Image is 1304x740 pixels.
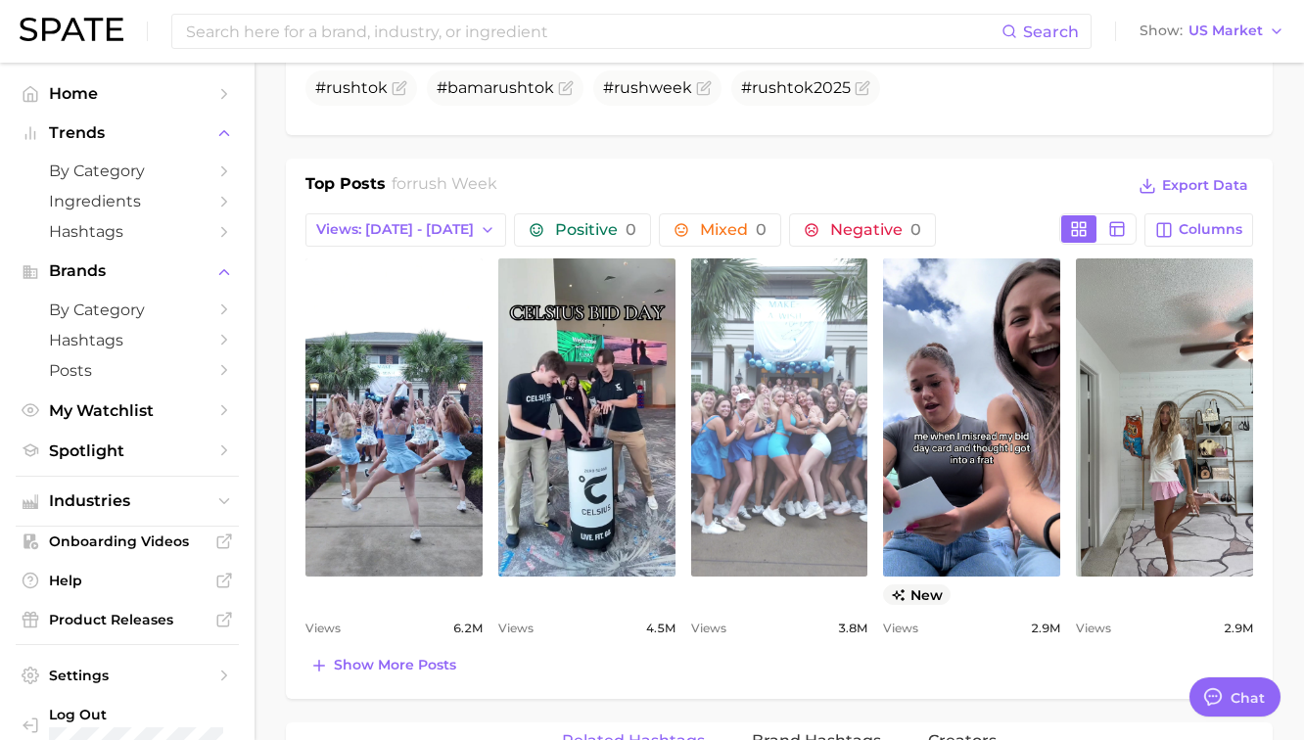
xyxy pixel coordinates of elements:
button: Flag as miscategorized or irrelevant [392,80,407,96]
span: Product Releases [49,611,206,628]
span: 2.9m [1031,617,1060,640]
span: 0 [626,220,636,239]
span: week [649,78,692,97]
span: rush [752,78,787,97]
span: Hashtags [49,222,206,241]
span: Brands [49,262,206,280]
span: new [883,584,951,605]
span: Views [1076,617,1111,640]
button: Flag as miscategorized or irrelevant [855,80,870,96]
span: Posts [49,361,206,380]
button: Export Data [1134,172,1253,200]
span: Industries [49,492,206,510]
span: Mixed [700,222,767,238]
span: Positive [555,222,636,238]
span: rush week [412,174,497,193]
span: 0 [910,220,921,239]
span: Settings [49,667,206,684]
button: Show more posts [305,652,461,679]
button: Flag as miscategorized or irrelevant [696,80,712,96]
button: ShowUS Market [1135,19,1289,44]
a: Help [16,566,239,595]
span: by Category [49,301,206,319]
span: Views [883,617,918,640]
a: Home [16,78,239,109]
span: Views [691,617,726,640]
span: My Watchlist [49,401,206,420]
a: Spotlight [16,436,239,466]
button: Flag as miscategorized or irrelevant [558,80,574,96]
h2: for [392,172,497,202]
button: Brands [16,256,239,286]
span: Views [498,617,534,640]
span: Negative [830,222,921,238]
span: # [603,78,692,97]
a: Posts [16,355,239,386]
span: Ingredients [49,192,206,210]
span: # tok [315,78,388,97]
span: 2.9m [1224,617,1253,640]
button: Columns [1144,213,1253,247]
span: Export Data [1162,177,1248,194]
span: 6.2m [453,617,483,640]
a: Ingredients [16,186,239,216]
span: Show more posts [334,657,456,673]
span: Log Out [49,706,261,723]
span: Show [1140,25,1183,36]
span: US Market [1188,25,1263,36]
span: Hashtags [49,331,206,349]
h1: Top Posts [305,172,386,202]
a: by Category [16,295,239,325]
input: Search here for a brand, industry, or ingredient [184,15,1001,48]
span: Home [49,84,206,103]
a: My Watchlist [16,395,239,426]
button: Industries [16,486,239,516]
button: Views: [DATE] - [DATE] [305,213,506,247]
span: # tok2025 [741,78,851,97]
span: Trends [49,124,206,142]
span: rush [614,78,649,97]
span: Search [1023,23,1079,41]
button: Trends [16,118,239,148]
span: Views: [DATE] - [DATE] [316,221,474,238]
a: Onboarding Videos [16,527,239,556]
a: Hashtags [16,216,239,247]
span: rush [492,78,528,97]
span: Onboarding Videos [49,532,206,550]
span: Spotlight [49,441,206,460]
span: Help [49,572,206,589]
span: rush [326,78,361,97]
a: by Category [16,156,239,186]
span: Columns [1179,221,1242,238]
span: by Category [49,162,206,180]
span: 4.5m [646,617,675,640]
span: Views [305,617,341,640]
span: #bama tok [437,78,554,97]
a: Hashtags [16,325,239,355]
img: SPATE [20,18,123,41]
span: 3.8m [838,617,867,640]
a: Settings [16,661,239,690]
a: Product Releases [16,605,239,634]
span: 0 [756,220,767,239]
